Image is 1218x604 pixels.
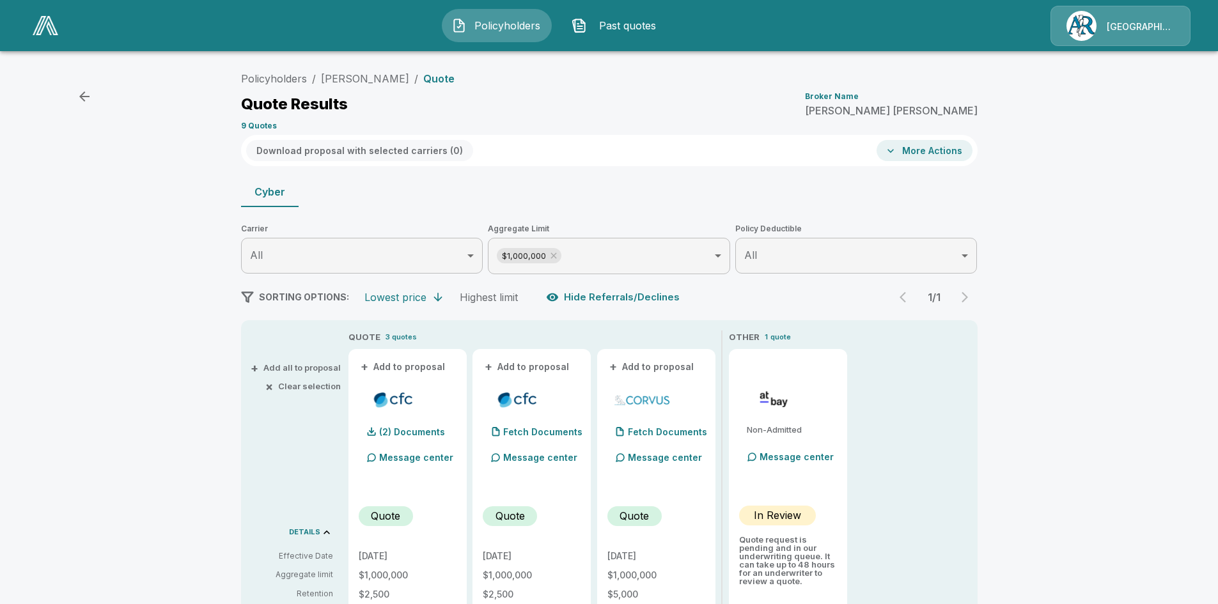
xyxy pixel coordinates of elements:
div: Lowest price [364,291,426,304]
img: atbaycybersurplus [744,390,804,409]
span: Past quotes [592,18,662,33]
div: $1,000,000 [497,248,561,263]
p: [DATE] [359,552,457,561]
img: Policyholders Icon [451,18,467,33]
p: In Review [754,507,801,523]
span: All [250,249,263,261]
button: Download proposal with selected carriers (0) [246,140,473,161]
span: Policy Deductible [735,222,978,235]
li: / [414,71,418,86]
p: Effective Date [251,550,333,562]
p: Quote request is pending and in our underwriting queue. It can take up to 48 hours for an underwr... [739,536,837,585]
span: + [609,362,617,371]
span: All [744,249,757,261]
p: Message center [379,451,453,464]
button: +Add to proposal [359,360,448,374]
span: × [265,382,273,391]
button: ×Clear selection [268,382,341,391]
p: OTHER [729,331,760,344]
p: Retention [251,588,333,600]
span: + [251,364,258,372]
p: 1 [765,332,768,343]
a: Agency Icon[GEOGRAPHIC_DATA]/[PERSON_NAME] [1050,6,1191,46]
button: +Add all to proposal [253,364,341,372]
p: QUOTE [348,331,380,344]
p: Broker Name [805,93,859,100]
p: [DATE] [483,552,581,561]
li: / [312,71,316,86]
p: Quote [496,508,525,523]
span: Aggregate Limit [488,222,730,235]
p: $1,000,000 [483,571,581,580]
img: Agency Icon [1066,11,1097,41]
img: Past quotes Icon [572,18,587,33]
p: Quote [423,74,455,84]
p: $1,000,000 [607,571,705,580]
p: Fetch Documents [503,428,582,437]
p: Message center [760,450,834,463]
button: Cyber [241,176,299,207]
p: Aggregate limit [251,569,333,580]
span: Policyholders [472,18,542,33]
img: AA Logo [33,16,58,35]
img: cfccyber [488,390,547,409]
p: [GEOGRAPHIC_DATA]/[PERSON_NAME] [1107,20,1175,33]
p: [PERSON_NAME] [PERSON_NAME] [805,105,978,116]
button: Past quotes IconPast quotes [562,9,672,42]
p: $2,500 [483,590,581,599]
p: 3 quotes [386,332,417,343]
a: Policyholders [241,72,307,85]
a: [PERSON_NAME] [321,72,409,85]
button: Policyholders IconPolicyholders [442,9,552,42]
p: quote [770,332,791,343]
button: +Add to proposal [607,360,697,374]
p: (2) Documents [379,428,445,437]
p: Quote [620,508,649,523]
img: cfccyberadmitted [364,390,423,409]
div: Highest limit [460,291,518,304]
img: corvuscybersurplus [613,390,672,409]
p: Quote [371,508,400,523]
p: DETAILS [289,529,320,536]
p: Fetch Documents [628,428,707,437]
span: $1,000,000 [497,249,551,263]
button: +Add to proposal [483,360,572,374]
p: Quote Results [241,97,348,112]
p: $5,000 [607,590,705,599]
button: Hide Referrals/Declines [543,285,685,309]
p: Non-Admitted [747,426,837,434]
p: [DATE] [607,552,705,561]
span: Carrier [241,222,483,235]
p: 9 Quotes [241,122,277,130]
span: SORTING OPTIONS: [259,291,349,302]
p: $1,000,000 [359,571,457,580]
p: Message center [503,451,577,464]
p: Message center [628,451,702,464]
p: 1 / 1 [921,292,947,302]
p: $2,500 [359,590,457,599]
span: + [485,362,492,371]
button: More Actions [877,140,972,161]
nav: breadcrumb [241,71,455,86]
span: + [361,362,368,371]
